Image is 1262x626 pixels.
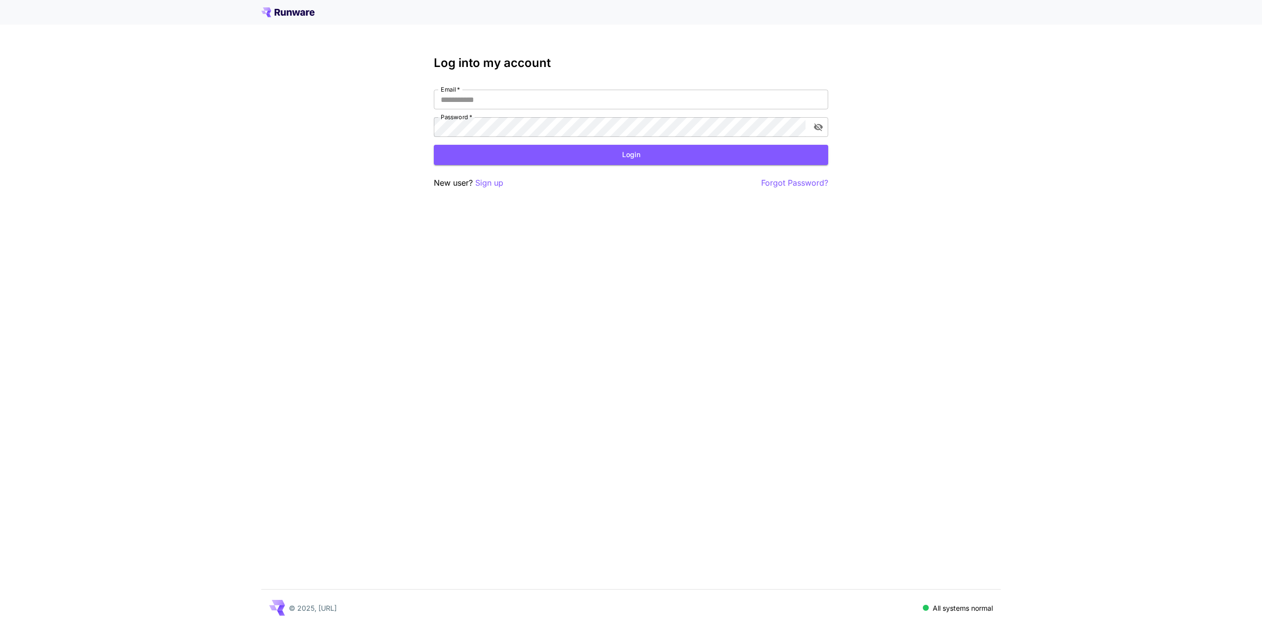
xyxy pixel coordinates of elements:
[434,145,828,165] button: Login
[434,56,828,70] h3: Log into my account
[434,177,503,189] p: New user?
[761,177,828,189] button: Forgot Password?
[289,603,337,613] p: © 2025, [URL]
[441,85,460,94] label: Email
[475,177,503,189] button: Sign up
[933,603,993,613] p: All systems normal
[809,118,827,136] button: toggle password visibility
[441,113,472,121] label: Password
